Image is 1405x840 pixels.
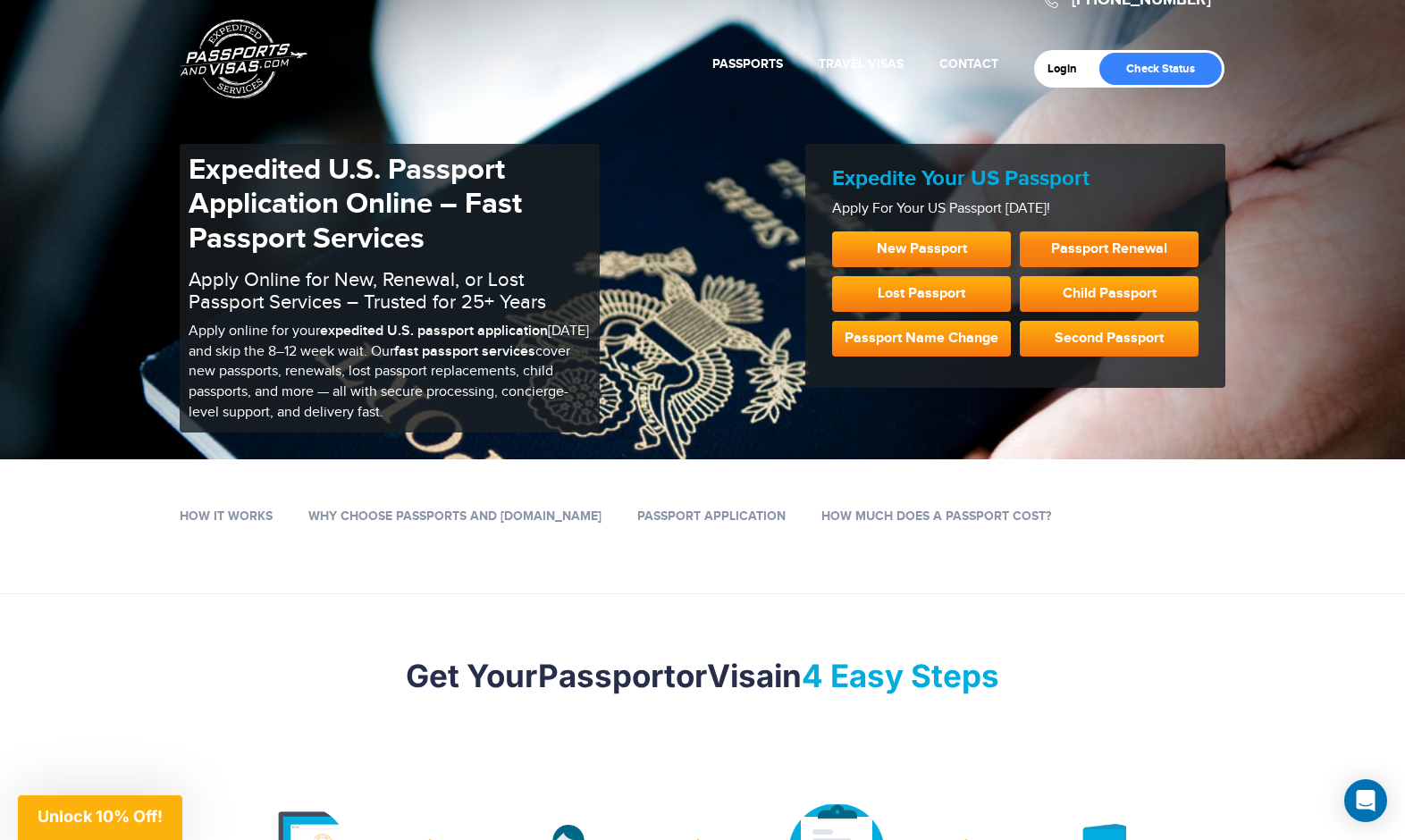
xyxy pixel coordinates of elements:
[38,807,163,826] span: Unlock 10% Off!
[832,231,1011,267] a: New Passport
[18,795,182,840] div: Unlock 10% Off!
[712,56,783,71] a: Passports
[832,199,1199,220] p: Apply For Your US Passport [DATE]!
[394,343,535,360] b: fast passport services
[832,321,1011,357] a: Passport Name Change
[1020,276,1199,312] a: Child Passport
[180,657,1225,694] h2: Get Your or in
[819,56,904,71] a: Travel Visas
[189,269,591,312] h2: Apply Online for New, Renewal, or Lost Passport Services – Trusted for 25+ Years
[832,276,1011,312] a: Lost Passport
[189,322,591,424] p: Apply online for your [DATE] and skip the 8–12 week wait. Our cover new passports, renewals, lost...
[1344,779,1387,822] div: Open Intercom Messenger
[832,166,1199,192] h2: Expedite Your US Passport
[1099,53,1222,85] a: Check Status
[180,508,273,524] a: How it works
[1020,321,1199,357] a: Second Passport
[538,657,676,694] strong: Passport
[320,323,548,340] b: expedited U.S. passport application
[308,508,602,524] a: Why Choose Passports and [DOMAIN_NAME]
[939,56,998,71] a: Contact
[802,657,999,694] mark: 4 Easy Steps
[189,153,591,256] h1: Expedited U.S. Passport Application Online – Fast Passport Services
[821,508,1051,524] a: How Much Does a Passport Cost?
[637,508,786,524] a: Passport Application
[707,657,774,694] strong: Visa
[181,19,307,99] a: Passports & [DOMAIN_NAME]
[1047,62,1090,76] a: Login
[1020,231,1199,267] a: Passport Renewal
